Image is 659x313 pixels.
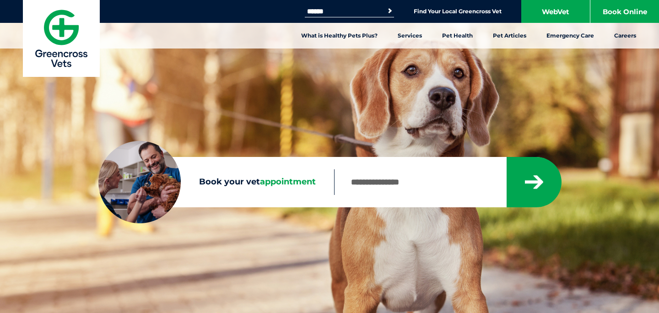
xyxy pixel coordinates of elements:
a: Emergency Care [536,23,604,49]
a: Pet Articles [483,23,536,49]
a: Pet Health [432,23,483,49]
button: Search [385,6,394,16]
a: What is Healthy Pets Plus? [291,23,388,49]
a: Careers [604,23,646,49]
span: appointment [260,177,316,187]
label: Book your vet [98,175,334,189]
a: Services [388,23,432,49]
a: Find Your Local Greencross Vet [414,8,502,15]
